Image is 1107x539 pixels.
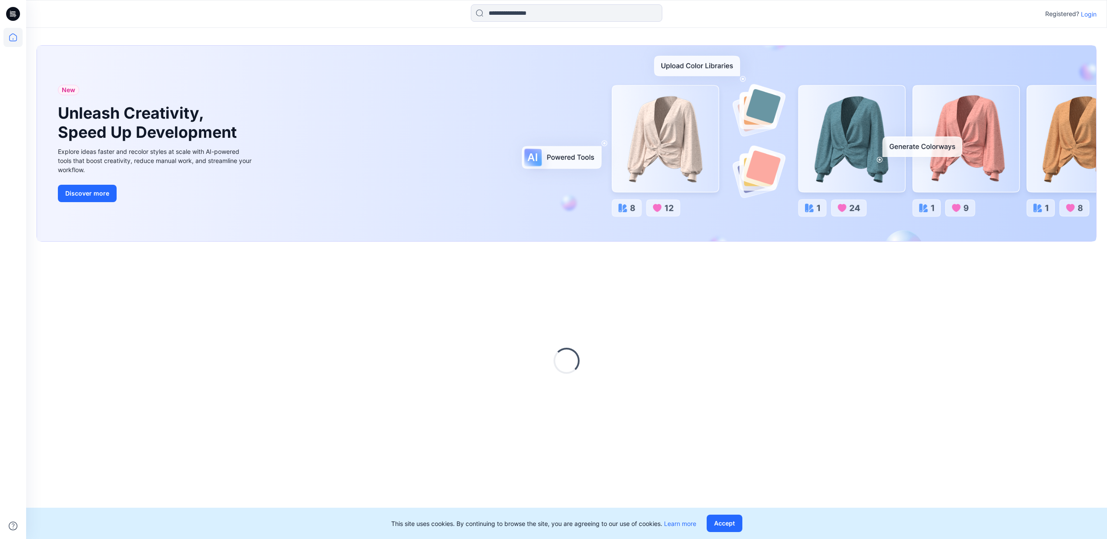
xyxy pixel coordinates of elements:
[58,104,241,141] h1: Unleash Creativity, Speed Up Development
[664,520,696,527] a: Learn more
[707,515,742,532] button: Accept
[58,185,117,202] button: Discover more
[391,519,696,528] p: This site uses cookies. By continuing to browse the site, you are agreeing to our use of cookies.
[1081,10,1097,19] p: Login
[1045,9,1079,19] p: Registered?
[58,147,254,174] div: Explore ideas faster and recolor styles at scale with AI-powered tools that boost creativity, red...
[58,185,254,202] a: Discover more
[62,85,75,95] span: New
